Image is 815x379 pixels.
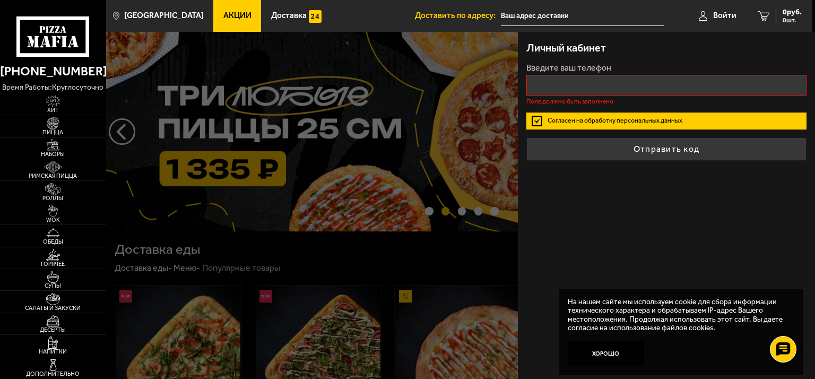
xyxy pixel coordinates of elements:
[501,6,664,26] input: Ваш адрес доставки
[223,12,252,20] span: Акции
[526,137,807,161] button: Отправить код
[526,98,807,105] p: Поле должно быть заполнено
[713,12,736,20] span: Войти
[783,17,802,23] span: 0 шт.
[415,12,501,20] span: Доставить по адресу:
[526,64,807,72] label: Введите ваш телефон
[568,341,644,366] button: Хорошо
[783,8,802,16] span: 0 руб.
[124,12,204,20] span: [GEOGRAPHIC_DATA]
[568,298,789,333] p: На нашем сайте мы используем cookie для сбора информации технического характера и обрабатываем IP...
[309,10,322,23] img: 15daf4d41897b9f0e9f617042186c801.svg
[526,113,807,130] label: Согласен на обработку персональных данных
[526,42,606,53] h3: Личный кабинет
[271,12,307,20] span: Доставка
